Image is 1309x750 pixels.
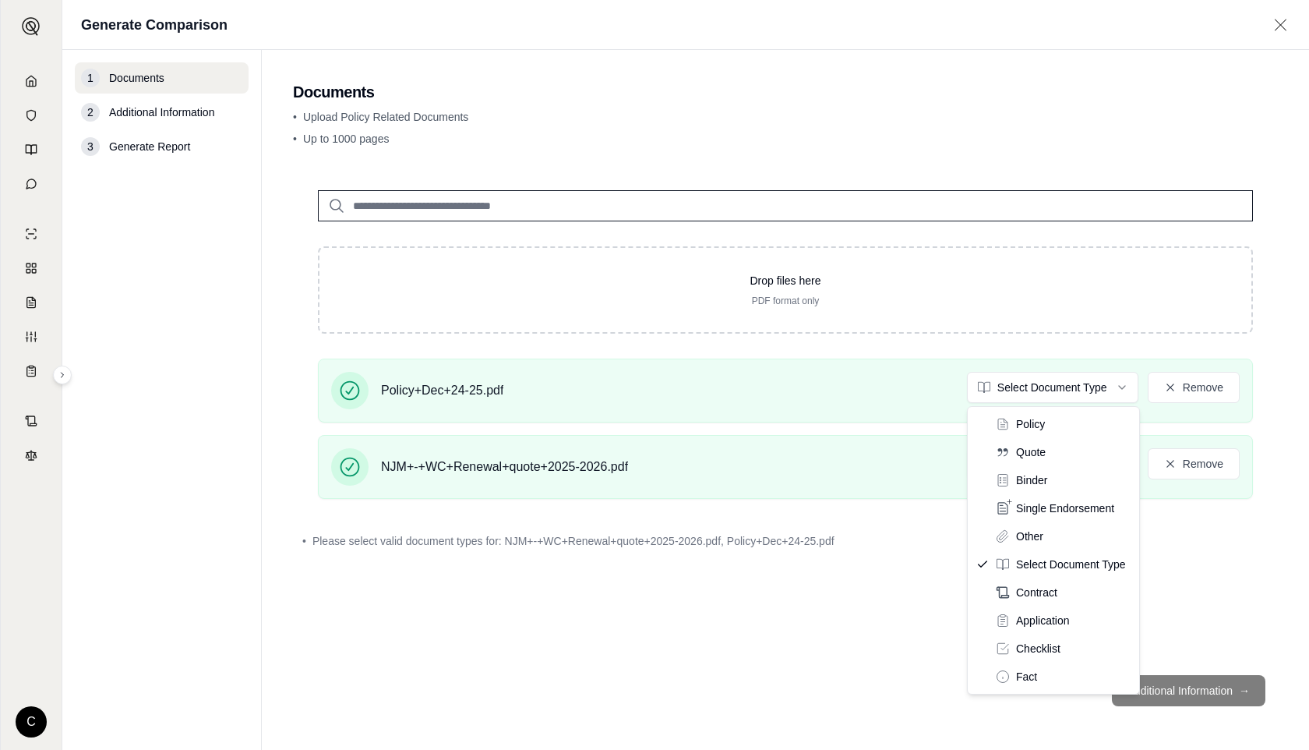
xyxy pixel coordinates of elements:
[1016,472,1047,488] span: Binder
[1016,641,1060,656] span: Checklist
[1016,416,1045,432] span: Policy
[1016,444,1046,460] span: Quote
[1016,529,1043,544] span: Other
[1016,613,1070,628] span: Application
[1016,585,1057,600] span: Contract
[1016,557,1126,572] span: Select Document Type
[1016,501,1114,516] span: Single Endorsement
[1016,669,1037,685] span: Fact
